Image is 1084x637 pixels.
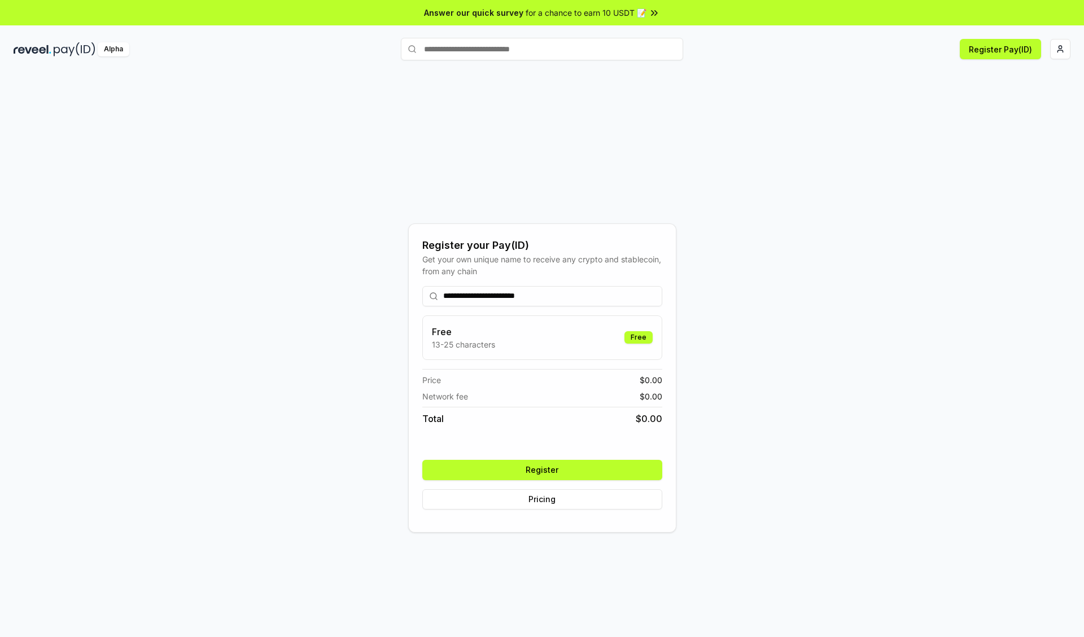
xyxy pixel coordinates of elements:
[422,238,662,253] div: Register your Pay(ID)
[432,325,495,339] h3: Free
[14,42,51,56] img: reveel_dark
[422,374,441,386] span: Price
[422,489,662,509] button: Pricing
[54,42,95,56] img: pay_id
[624,331,653,344] div: Free
[526,7,646,19] span: for a chance to earn 10 USDT 📝
[640,390,662,402] span: $ 0.00
[98,42,129,56] div: Alpha
[422,412,444,425] span: Total
[640,374,662,386] span: $ 0.00
[636,412,662,425] span: $ 0.00
[422,253,662,277] div: Get your own unique name to receive any crypto and stablecoin, from any chain
[432,339,495,350] p: 13-25 characters
[424,7,523,19] span: Answer our quick survey
[960,39,1041,59] button: Register Pay(ID)
[422,390,468,402] span: Network fee
[422,460,662,480] button: Register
